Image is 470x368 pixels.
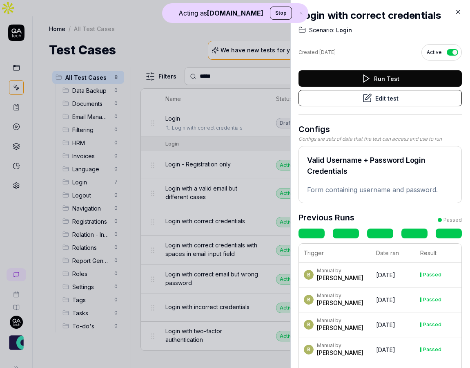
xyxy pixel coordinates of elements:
h2: Login with correct credentials [298,8,462,23]
h3: Configs [298,123,462,135]
th: Date ran [371,244,415,263]
time: [DATE] [376,346,395,353]
th: Result [415,244,461,263]
time: [DATE] [319,49,336,55]
div: [PERSON_NAME] [317,324,363,332]
div: Configs are sets of data that the test can access and use to run [298,135,462,143]
p: Form containing username and password. [307,185,453,195]
button: Run Test [298,70,462,87]
time: [DATE] [376,321,395,328]
h3: Previous Runs [298,211,354,224]
th: Trigger [299,244,371,263]
span: Active [427,49,442,56]
div: Passed [423,322,441,327]
div: Manual by [317,292,363,299]
button: Stop [270,7,292,20]
span: B [304,320,314,330]
span: Scenario: [309,26,334,34]
time: [DATE] [376,272,395,278]
div: [PERSON_NAME] [317,299,363,307]
div: Passed [443,216,462,224]
div: Created [298,49,336,56]
h2: Valid Username + Password Login Credentials [307,155,453,177]
span: B [304,270,314,280]
div: Passed [423,272,441,277]
div: [PERSON_NAME] [317,349,363,357]
div: Manual by [317,342,363,349]
time: [DATE] [376,296,395,303]
span: Login [334,26,352,34]
button: Edit test [298,90,462,106]
div: Passed [423,347,441,352]
div: [PERSON_NAME] [317,274,363,282]
div: Passed [423,297,441,302]
span: B [304,345,314,355]
div: Manual by [317,317,363,324]
div: Manual by [317,267,363,274]
span: B [304,295,314,305]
